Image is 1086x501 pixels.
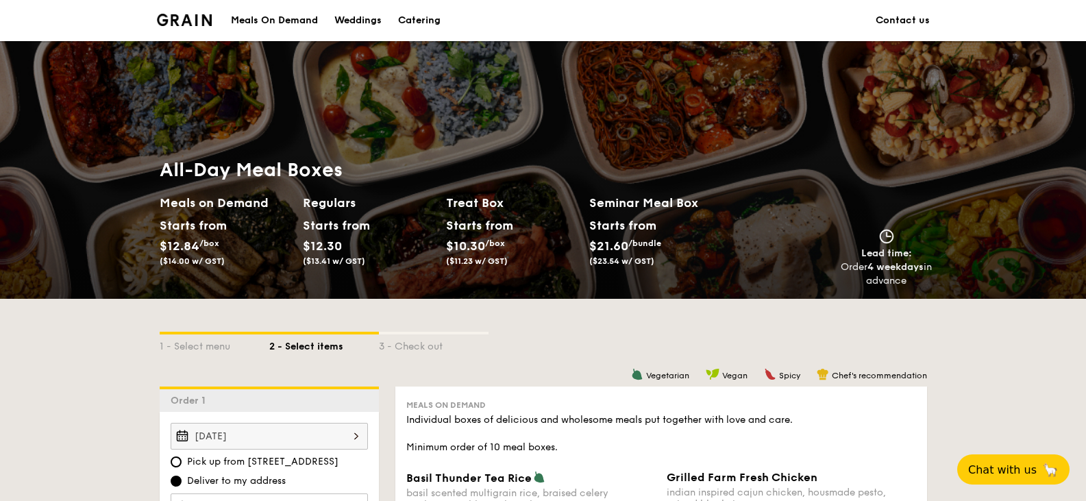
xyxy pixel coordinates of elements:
[867,261,924,273] strong: 4 weekdays
[160,158,732,182] h1: All-Day Meal Boxes
[628,239,661,248] span: /bundle
[171,423,368,450] input: Event date
[187,455,338,469] span: Pick up from [STREET_ADDRESS]
[706,368,719,380] img: icon-vegan.f8ff3823.svg
[160,215,221,236] div: Starts from
[968,463,1037,476] span: Chat with us
[160,256,225,266] span: ($14.00 w/ GST)
[406,400,486,410] span: Meals on Demand
[171,476,182,487] input: Deliver to my address
[269,334,379,354] div: 2 - Select items
[171,395,211,406] span: Order 1
[406,472,532,485] span: Basil Thunder Tea Rice
[876,229,897,244] img: icon-clock.2db775ea.svg
[861,247,912,259] span: Lead time:
[406,413,916,454] div: Individual boxes of delicious and wholesome meals put together with love and care. Minimum order ...
[957,454,1070,485] button: Chat with us🦙
[646,371,689,380] span: Vegetarian
[157,14,212,26] img: Grain
[832,371,927,380] span: Chef's recommendation
[160,239,199,254] span: $12.84
[779,371,800,380] span: Spicy
[533,471,545,483] img: icon-vegetarian.fe4039eb.svg
[303,256,365,266] span: ($13.41 w/ GST)
[817,368,829,380] img: icon-chef-hat.a58ddaea.svg
[589,239,628,254] span: $21.60
[841,260,933,288] div: Order in advance
[1042,462,1059,478] span: 🦙
[160,334,269,354] div: 1 - Select menu
[160,193,292,212] h2: Meals on Demand
[764,368,776,380] img: icon-spicy.37a8142b.svg
[187,474,286,488] span: Deliver to my address
[303,215,364,236] div: Starts from
[199,239,219,248] span: /box
[446,239,485,254] span: $10.30
[631,368,643,380] img: icon-vegetarian.fe4039eb.svg
[157,14,212,26] a: Logotype
[303,239,342,254] span: $12.30
[379,334,489,354] div: 3 - Check out
[446,193,578,212] h2: Treat Box
[303,193,435,212] h2: Regulars
[722,371,748,380] span: Vegan
[589,256,654,266] span: ($23.54 w/ GST)
[667,471,817,484] span: Grilled Farm Fresh Chicken
[589,215,656,236] div: Starts from
[589,193,732,212] h2: Seminar Meal Box
[485,239,505,248] span: /box
[171,456,182,467] input: Pick up from [STREET_ADDRESS]
[446,215,507,236] div: Starts from
[446,256,508,266] span: ($11.23 w/ GST)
